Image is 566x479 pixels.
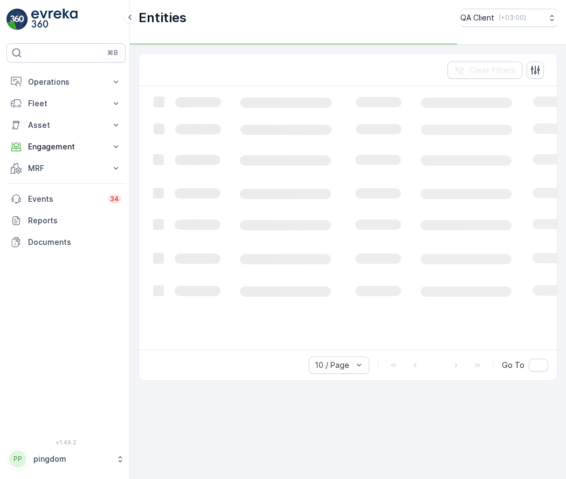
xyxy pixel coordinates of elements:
[33,454,111,464] p: pingdom
[28,194,101,204] p: Events
[6,136,126,158] button: Engagement
[6,158,126,179] button: MRF
[447,61,522,79] button: Clear Filters
[28,120,104,131] p: Asset
[6,71,126,93] button: Operations
[28,163,104,174] p: MRF
[6,439,126,446] span: v 1.49.2
[6,231,126,253] a: Documents
[460,9,557,27] button: QA Client(+03:00)
[6,210,126,231] a: Reports
[499,13,526,22] p: ( +03:00 )
[139,9,187,26] p: Entities
[6,9,28,30] img: logo
[107,49,118,57] p: ⌘B
[6,448,126,470] button: PPpingdom
[28,98,104,109] p: Fleet
[6,93,126,114] button: Fleet
[460,12,494,23] p: QA Client
[469,65,516,76] p: Clear Filters
[28,237,121,248] p: Documents
[110,195,119,203] p: 34
[502,360,524,371] span: Go To
[31,9,78,30] img: logo_light-DOdMpM7g.png
[6,188,126,210] a: Events34
[28,215,121,226] p: Reports
[9,450,26,468] div: PP
[6,114,126,136] button: Asset
[28,141,104,152] p: Engagement
[28,77,104,87] p: Operations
